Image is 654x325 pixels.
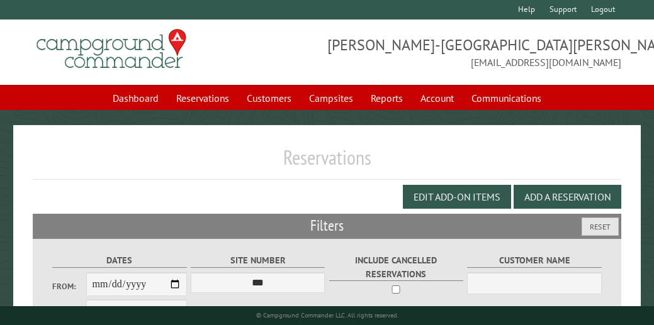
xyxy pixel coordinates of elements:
[327,35,622,70] span: [PERSON_NAME]-[GEOGRAPHIC_DATA][PERSON_NAME] [EMAIL_ADDRESS][DOMAIN_NAME]
[363,86,410,110] a: Reports
[33,145,621,180] h1: Reservations
[239,86,299,110] a: Customers
[33,214,621,238] h2: Filters
[464,86,549,110] a: Communications
[105,86,166,110] a: Dashboard
[256,311,398,319] small: © Campground Commander LLC. All rights reserved.
[514,185,621,209] button: Add a Reservation
[33,25,190,74] img: Campground Commander
[52,280,86,292] label: From:
[169,86,237,110] a: Reservations
[403,185,511,209] button: Edit Add-on Items
[329,253,463,281] label: Include Cancelled Reservations
[467,253,601,268] label: Customer Name
[302,86,361,110] a: Campsites
[582,218,619,236] button: Reset
[191,253,325,268] label: Site Number
[413,86,461,110] a: Account
[52,253,186,268] label: Dates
